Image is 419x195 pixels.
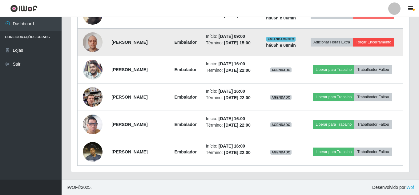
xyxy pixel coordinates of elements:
[270,67,292,72] span: AGENDADO
[224,68,251,73] time: [DATE] 22:00
[219,144,245,148] time: [DATE] 16:00
[206,40,256,46] li: Término:
[206,143,256,149] li: Início:
[111,95,147,100] strong: [PERSON_NAME]
[206,67,256,74] li: Término:
[206,95,256,101] li: Término:
[270,122,292,127] span: AGENDADO
[111,67,147,72] strong: [PERSON_NAME]
[111,40,147,45] strong: [PERSON_NAME]
[219,89,245,94] time: [DATE] 16:00
[206,33,256,40] li: Início:
[175,149,197,154] strong: Embalador
[175,122,197,127] strong: Embalador
[83,29,103,55] img: 1723391026413.jpeg
[266,37,296,42] span: EM ANDAMENTO
[206,122,256,128] li: Término:
[111,149,147,154] strong: [PERSON_NAME]
[313,148,354,156] button: Liberar para Trabalho
[354,93,392,101] button: Trabalhador Faltou
[206,88,256,95] li: Início:
[266,15,296,20] strong: há 06 h e 06 min
[354,148,392,156] button: Trabalhador Faltou
[175,12,197,17] strong: Embalador
[83,107,103,142] img: 1737916815457.jpeg
[270,95,292,100] span: AGENDADO
[83,79,103,115] img: 1699235527028.jpeg
[206,116,256,122] li: Início:
[83,60,103,79] img: 1646132801088.jpeg
[206,61,256,67] li: Início:
[10,5,38,12] img: CoreUI Logo
[219,61,245,66] time: [DATE] 16:00
[206,149,256,156] li: Término:
[66,185,78,190] span: IWOF
[354,65,392,74] button: Trabalhador Faltou
[224,40,251,45] time: [DATE] 15:00
[175,40,197,45] strong: Embalador
[224,123,251,128] time: [DATE] 22:00
[266,43,296,48] strong: há 06 h e 08 min
[354,120,392,129] button: Trabalhador Faltou
[66,184,92,191] span: © 2025 .
[224,95,251,100] time: [DATE] 22:00
[219,116,245,121] time: [DATE] 16:00
[353,38,394,47] button: Forçar Encerramento
[405,185,414,190] a: iWof
[311,38,353,47] button: Adicionar Horas Extra
[313,93,354,101] button: Liberar para Trabalho
[111,12,159,17] strong: Leirson Camilo Oriente
[270,150,292,155] span: AGENDADO
[313,120,354,129] button: Liberar para Trabalho
[219,34,245,39] time: [DATE] 09:00
[224,150,251,155] time: [DATE] 22:00
[175,95,197,100] strong: Embalador
[111,122,147,127] strong: [PERSON_NAME]
[313,65,354,74] button: Liberar para Trabalho
[372,184,414,191] span: Desenvolvido por
[175,67,197,72] strong: Embalador
[83,139,103,165] img: 1754349368188.jpeg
